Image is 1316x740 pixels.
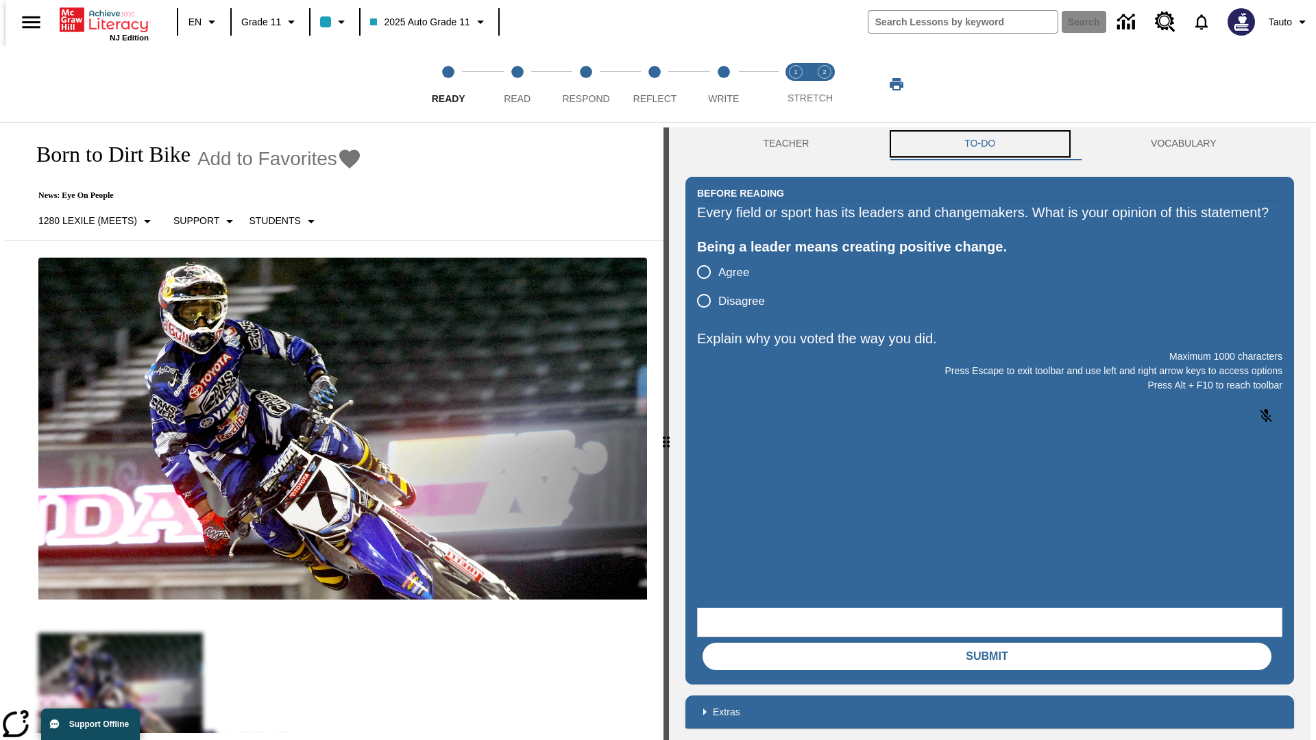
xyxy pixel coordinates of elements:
[805,47,844,122] button: Stretch Respond step 2 of 2
[1263,10,1316,34] button: Profile/Settings
[477,47,557,122] button: Read step 2 of 5
[794,69,797,75] text: 1
[243,209,324,234] button: Select Student
[697,378,1282,393] p: Press Alt + F10 to reach toolbar
[546,47,626,122] button: Respond step 3 of 5
[432,93,465,104] span: Ready
[241,15,281,29] span: Grade 11
[697,201,1282,223] div: Every field or sport has its leaders and changemakers. What is your opinion of this statement?
[409,47,488,122] button: Ready step 1 of 5
[697,186,784,201] h2: Before Reading
[41,708,140,740] button: Support Offline
[315,10,355,34] button: Class color is light blue. Change class color
[868,11,1058,33] input: search field
[718,264,749,282] span: Agree
[236,10,305,34] button: Grade: Grade 11, Select a grade
[197,147,362,171] button: Add to Favorites - Born to Dirt Bike
[1269,15,1292,29] span: Tauto
[38,214,137,228] p: 1280 Lexile (Meets)
[703,643,1271,670] button: Submit
[1250,399,1282,432] button: Click to activate and allow voice recognition
[249,214,300,228] p: Students
[718,293,765,310] span: Disagree
[788,92,833,103] span: STRETCH
[684,47,764,122] button: Write step 5 of 5
[33,209,161,234] button: Select Lexile, 1280 Lexile (Meets)
[562,93,609,104] span: Respond
[182,10,226,34] button: Language: EN, Select a language
[822,69,826,75] text: 2
[197,148,337,170] span: Add to Favorites
[365,10,493,34] button: Class: 2025 Auto Grade 11, Select your class
[60,5,149,42] div: Home
[887,127,1073,160] button: TO-DO
[713,705,740,719] p: Extras
[22,190,362,201] p: News: Eye On People
[708,93,739,104] span: Write
[188,15,202,29] span: EN
[5,127,663,733] div: reading
[697,236,1282,258] div: Being a leader means creating positive change.
[669,127,1311,740] div: activity
[685,127,1294,160] div: Instructional Panel Tabs
[11,2,51,42] button: Open side menu
[5,11,200,23] body: Explain why you voted the way you did. Maximum 1000 characters Press Alt + F10 to reach toolbar P...
[697,258,776,315] div: poll
[1219,4,1263,40] button: Select a new avatar
[685,127,887,160] button: Teacher
[1184,4,1219,40] a: Notifications
[504,93,531,104] span: Read
[875,72,918,97] button: Print
[1147,3,1184,40] a: Resource Center, Will open in new tab
[697,328,1282,349] p: Explain why you voted the way you did.
[1228,8,1255,36] img: Avatar
[173,214,219,228] p: Support
[697,349,1282,364] p: Maximum 1000 characters
[69,719,129,729] span: Support Offline
[697,364,1282,378] p: Press Escape to exit toolbar and use left and right arrow keys to access options
[168,209,243,234] button: Scaffolds, Support
[22,142,191,167] h1: Born to Dirt Bike
[1073,127,1294,160] button: VOCABULARY
[370,15,470,29] span: 2025 Auto Grade 11
[663,127,669,740] div: Press Enter or Spacebar and then press right and left arrow keys to move the slider
[633,93,677,104] span: Reflect
[615,47,694,122] button: Reflect step 4 of 5
[1109,3,1147,41] a: Data Center
[110,34,149,42] span: NJ Edition
[776,47,816,122] button: Stretch Read step 1 of 2
[685,695,1294,728] div: Extras
[38,258,647,600] img: Motocross racer James Stewart flies through the air on his dirt bike.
